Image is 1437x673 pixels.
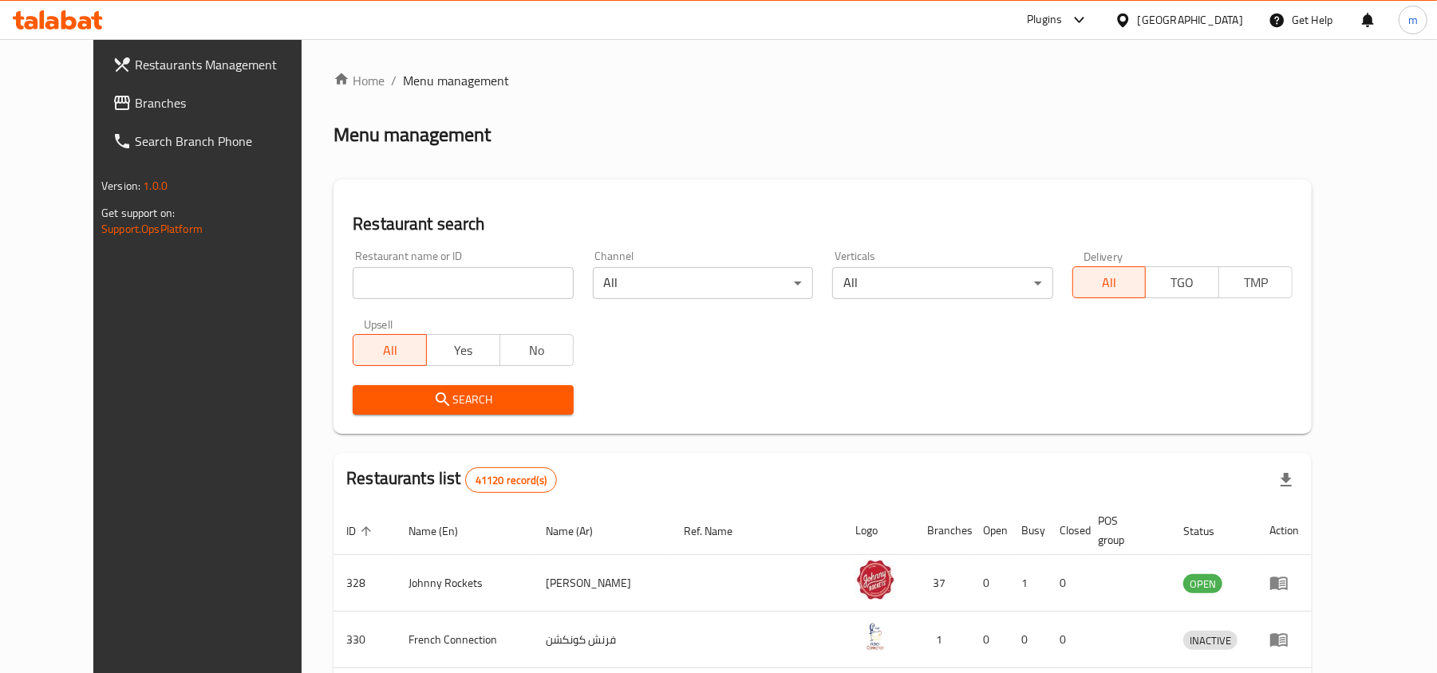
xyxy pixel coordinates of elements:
div: OPEN [1183,574,1222,593]
td: 0 [1047,555,1085,612]
label: Delivery [1084,250,1123,262]
span: TMP [1226,271,1286,294]
th: Logo [843,506,914,555]
span: Get support on: [101,203,175,223]
span: No [507,339,567,362]
span: Name (Ar) [546,521,614,541]
div: Export file [1267,461,1305,499]
td: [PERSON_NAME] [533,555,672,612]
th: Closed [1047,506,1085,555]
td: 1 [914,612,970,668]
td: French Connection [396,612,533,668]
button: Yes [426,334,500,366]
span: Search [365,390,560,410]
span: Ref. Name [685,521,754,541]
span: TGO [1152,271,1213,294]
span: All [1080,271,1140,294]
label: Upsell [364,318,393,329]
td: 1 [1009,555,1047,612]
span: m [1408,11,1418,29]
a: Home [334,71,385,90]
span: Name (En) [409,521,479,541]
td: فرنش كونكشن [533,612,672,668]
span: OPEN [1183,575,1222,593]
span: 1.0.0 [143,175,168,196]
span: Version: [101,175,140,196]
div: Menu [1269,630,1299,649]
td: 37 [914,555,970,612]
div: Total records count [465,467,557,493]
li: / [391,71,397,90]
a: Support.OpsPlatform [101,218,203,239]
th: Busy [1009,506,1047,555]
img: French Connection [855,616,895,656]
span: POS group [1098,511,1151,549]
td: 330 [334,612,396,668]
td: 328 [334,555,396,612]
th: Action [1257,506,1312,555]
a: Restaurants Management [100,45,334,84]
button: No [499,334,574,366]
span: Search Branch Phone [135,132,321,151]
img: Johnny Rockets [855,560,895,600]
span: Yes [433,339,494,362]
input: Search for restaurant name or ID.. [353,267,573,299]
a: Search Branch Phone [100,122,334,160]
span: All [360,339,420,362]
td: 0 [1047,612,1085,668]
h2: Restaurants list [346,466,557,493]
nav: breadcrumb [334,71,1312,90]
div: All [832,267,1052,299]
button: TMP [1218,266,1293,298]
button: Search [353,385,573,415]
span: 41120 record(s) [466,473,556,488]
td: 0 [1009,612,1047,668]
span: Status [1183,521,1235,541]
a: Branches [100,84,334,122]
div: Menu [1269,573,1299,592]
div: Plugins [1027,10,1062,30]
div: INACTIVE [1183,631,1238,650]
button: All [353,334,427,366]
td: Johnny Rockets [396,555,533,612]
h2: Restaurant search [353,212,1293,236]
td: 0 [970,612,1009,668]
button: TGO [1145,266,1219,298]
h2: Menu management [334,122,491,148]
span: Menu management [403,71,509,90]
td: 0 [970,555,1009,612]
th: Open [970,506,1009,555]
span: Branches [135,93,321,112]
div: All [593,267,813,299]
span: ID [346,521,377,541]
th: Branches [914,506,970,555]
span: INACTIVE [1183,632,1238,650]
button: All [1072,266,1147,298]
div: [GEOGRAPHIC_DATA] [1138,11,1243,29]
span: Restaurants Management [135,55,321,74]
